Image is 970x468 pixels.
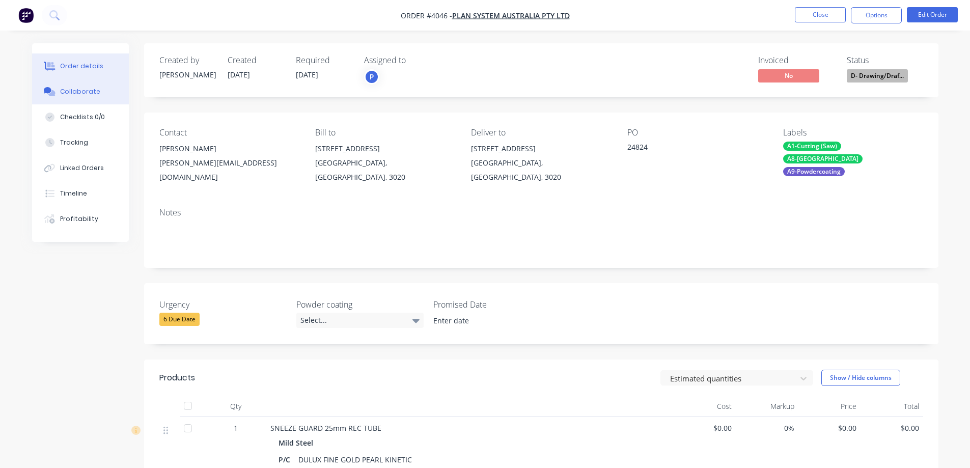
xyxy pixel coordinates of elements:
[847,69,908,85] button: D- Drawing/Draf...
[270,423,381,433] span: SNEEZE GUARD 25mm REC TUBE
[783,154,863,163] div: A8-[GEOGRAPHIC_DATA]
[159,69,215,80] div: [PERSON_NAME]
[32,53,129,79] button: Order details
[674,396,736,417] div: Cost
[315,156,455,184] div: [GEOGRAPHIC_DATA], [GEOGRAPHIC_DATA], 3020
[296,70,318,79] span: [DATE]
[861,396,923,417] div: Total
[627,128,767,137] div: PO
[159,372,195,384] div: Products
[364,69,379,85] button: P
[865,423,919,433] span: $0.00
[364,56,466,65] div: Assigned to
[234,423,238,433] span: 1
[296,298,424,311] label: Powder coating
[678,423,732,433] span: $0.00
[740,423,794,433] span: 0%
[159,298,287,311] label: Urgency
[315,142,455,156] div: [STREET_ADDRESS]
[228,70,250,79] span: [DATE]
[279,452,294,467] div: P/C
[758,69,819,82] span: No
[32,155,129,181] button: Linked Orders
[851,7,902,23] button: Options
[802,423,857,433] span: $0.00
[32,130,129,155] button: Tracking
[907,7,958,22] button: Edit Order
[18,8,34,23] img: Factory
[783,167,845,176] div: A9-Powdercoating
[32,79,129,104] button: Collaborate
[296,56,352,65] div: Required
[296,313,424,328] div: Select...
[60,189,87,198] div: Timeline
[159,128,299,137] div: Contact
[627,142,755,156] div: 24824
[471,142,611,156] div: [STREET_ADDRESS]
[60,214,98,224] div: Profitability
[159,142,299,156] div: [PERSON_NAME]
[758,56,835,65] div: Invoiced
[294,452,416,467] div: DULUX FINE GOLD PEARL KINETIC
[847,69,908,82] span: D- Drawing/Draf...
[783,142,841,151] div: A1-Cutting (Saw)
[315,128,455,137] div: Bill to
[847,56,923,65] div: Status
[32,206,129,232] button: Profitability
[159,156,299,184] div: [PERSON_NAME][EMAIL_ADDRESS][DOMAIN_NAME]
[433,298,561,311] label: Promised Date
[60,113,105,122] div: Checklists 0/0
[228,56,284,65] div: Created
[452,11,570,20] a: Plan System Australia Pty Ltd
[159,142,299,184] div: [PERSON_NAME][PERSON_NAME][EMAIL_ADDRESS][DOMAIN_NAME]
[159,313,200,326] div: 6 Due Date
[795,7,846,22] button: Close
[159,208,923,217] div: Notes
[736,396,798,417] div: Markup
[821,370,900,386] button: Show / Hide columns
[60,138,88,147] div: Tracking
[315,142,455,184] div: [STREET_ADDRESS][GEOGRAPHIC_DATA], [GEOGRAPHIC_DATA], 3020
[798,396,861,417] div: Price
[60,163,104,173] div: Linked Orders
[32,181,129,206] button: Timeline
[159,56,215,65] div: Created by
[783,128,923,137] div: Labels
[471,156,611,184] div: [GEOGRAPHIC_DATA], [GEOGRAPHIC_DATA], 3020
[205,396,266,417] div: Qty
[60,87,100,96] div: Collaborate
[60,62,103,71] div: Order details
[401,11,452,20] span: Order #4046 -
[471,142,611,184] div: [STREET_ADDRESS][GEOGRAPHIC_DATA], [GEOGRAPHIC_DATA], 3020
[426,313,553,328] input: Enter date
[32,104,129,130] button: Checklists 0/0
[279,435,317,450] div: Mild Steel
[471,128,611,137] div: Deliver to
